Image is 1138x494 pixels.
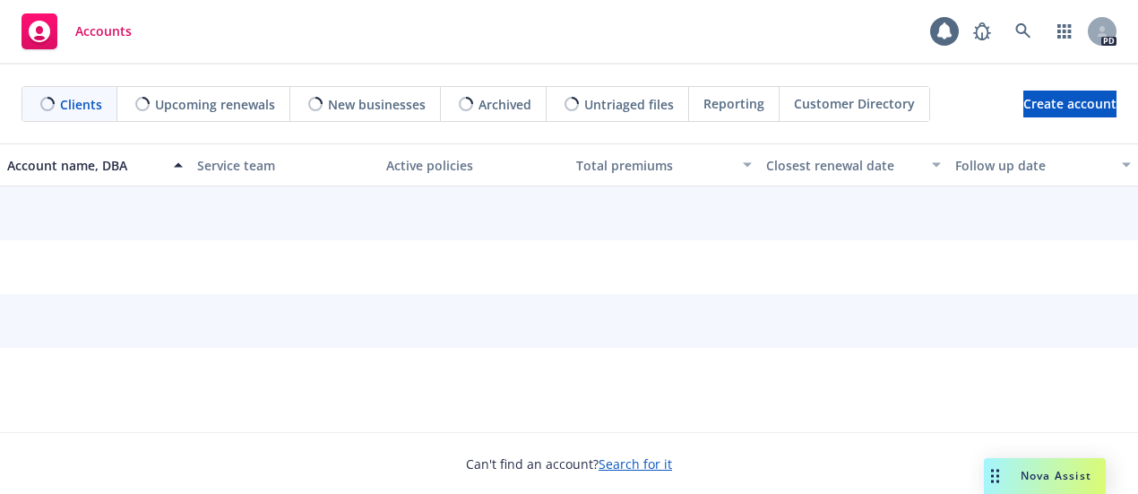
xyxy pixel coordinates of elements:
a: Create account [1023,91,1116,117]
span: Upcoming renewals [155,95,275,114]
span: Reporting [703,94,764,113]
a: Switch app [1047,13,1082,49]
div: Active policies [386,156,562,175]
button: Total premiums [569,143,759,186]
span: Accounts [75,24,132,39]
button: Active policies [379,143,569,186]
div: Total premiums [576,156,732,175]
div: Closest renewal date [766,156,922,175]
div: Follow up date [955,156,1111,175]
span: Clients [60,95,102,114]
div: Service team [197,156,373,175]
a: Search for it [599,455,672,472]
span: Archived [478,95,531,114]
span: Customer Directory [794,94,915,113]
div: Account name, DBA [7,156,163,175]
a: Accounts [14,6,139,56]
button: Service team [190,143,380,186]
span: New businesses [328,95,426,114]
span: Create account [1023,87,1116,121]
span: Nova Assist [1021,468,1091,483]
button: Nova Assist [984,458,1106,494]
button: Closest renewal date [759,143,949,186]
span: Can't find an account? [466,455,672,473]
a: Report a Bug [964,13,1000,49]
a: Search [1005,13,1041,49]
div: Drag to move [984,458,1006,494]
button: Follow up date [948,143,1138,186]
span: Untriaged files [584,95,674,114]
